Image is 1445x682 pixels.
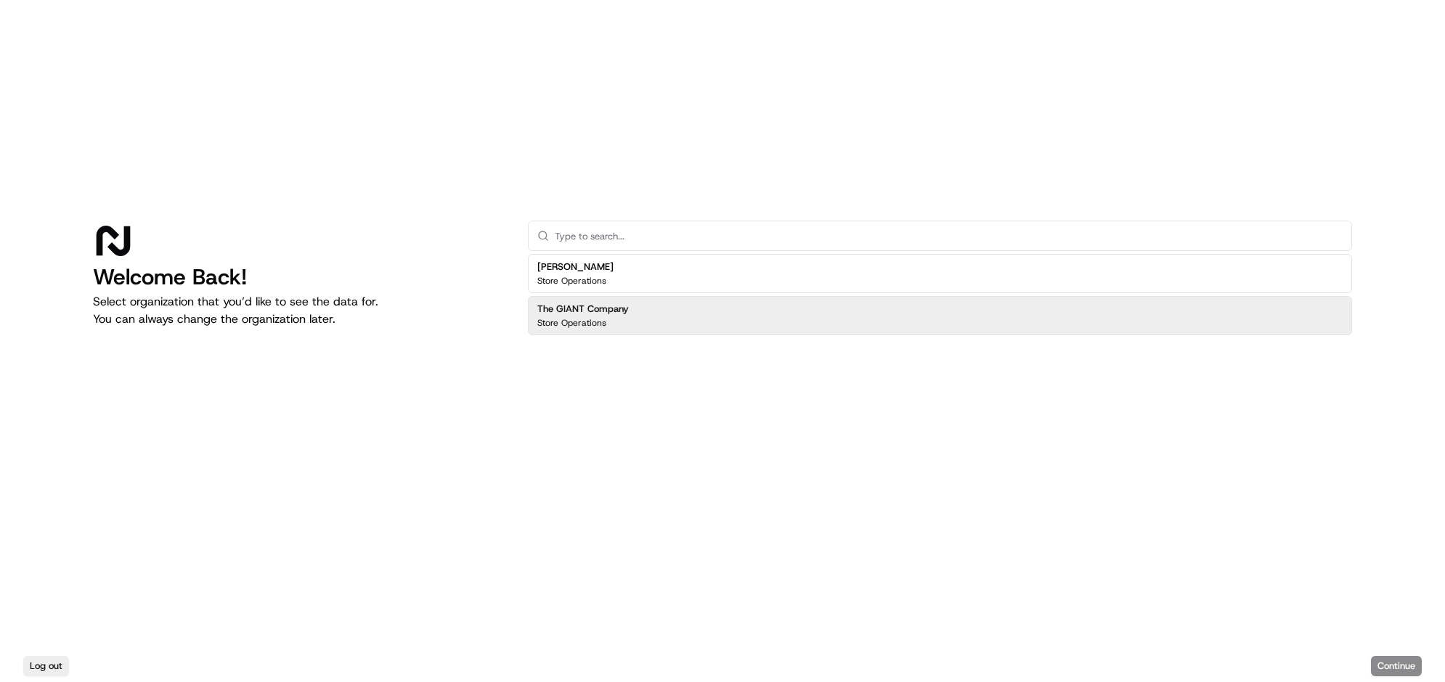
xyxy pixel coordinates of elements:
p: Store Operations [537,275,606,287]
h1: Welcome Back! [93,264,505,290]
button: Log out [23,656,69,676]
h2: [PERSON_NAME] [537,260,614,274]
h2: The GIANT Company [537,303,629,316]
p: Select organization that you’d like to see the data for. You can always change the organization l... [93,293,505,328]
input: Type to search... [555,221,1343,250]
div: Suggestions [528,251,1352,338]
p: Store Operations [537,317,606,329]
